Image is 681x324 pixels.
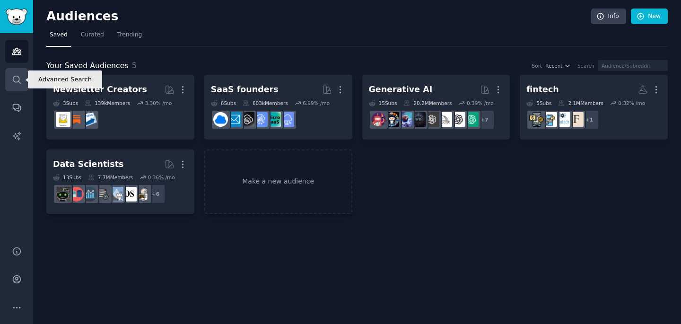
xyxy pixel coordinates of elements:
[88,174,133,181] div: 7.7M Members
[85,100,130,106] div: 139k Members
[6,9,27,25] img: GummySearch logo
[56,112,70,127] img: Newsletters
[117,31,142,39] span: Trending
[424,112,439,127] img: GPT3
[213,112,228,127] img: B2BSaaS
[529,112,544,127] img: fintech
[46,75,194,140] a: Newsletter Creators3Subs139kMembers3.30% /moEmailmarketingSubstackNewsletters
[403,100,452,106] div: 20.2M Members
[542,112,557,127] img: fintechdev
[362,75,510,140] a: Generative AI15Subs20.2MMembers0.39% /mo+7ChatGPTOpenAImidjourneyGPT3weirddalleStableDiffusionaiA...
[558,100,603,106] div: 2.1M Members
[631,9,668,25] a: New
[545,62,562,69] span: Recent
[82,187,97,201] img: analytics
[53,100,78,106] div: 3 Sub s
[520,75,668,140] a: fintech5Subs2.1MMembers0.32% /mo+1financeB2B_Fintechfintechdevfintech
[50,31,68,39] span: Saved
[253,112,268,127] img: SaaSSales
[109,187,123,201] img: statistics
[46,149,194,214] a: Data Scientists13Subs7.7MMembers0.36% /mo+6MachineLearningdatasciencestatisticsdataengineeringana...
[437,112,452,127] img: midjourney
[243,100,288,106] div: 603k Members
[398,112,412,127] img: StableDiffusion
[69,187,84,201] img: datasets
[46,60,129,72] span: Your Saved Audiences
[591,9,626,25] a: Info
[618,100,645,106] div: 0.32 % /mo
[579,110,599,130] div: + 1
[211,84,279,96] div: SaaS founders
[556,112,570,127] img: B2B_Fintech
[81,31,104,39] span: Curated
[532,62,542,69] div: Sort
[467,100,494,106] div: 0.39 % /mo
[135,187,150,201] img: MachineLearning
[122,187,137,201] img: datascience
[53,174,81,181] div: 13 Sub s
[46,9,591,24] h2: Audiences
[384,112,399,127] img: aiArt
[464,112,479,127] img: ChatGPT
[132,61,137,70] span: 5
[303,100,330,106] div: 6.99 % /mo
[266,112,281,127] img: microsaas
[96,187,110,201] img: dataengineering
[145,100,172,106] div: 3.30 % /mo
[569,112,584,127] img: finance
[451,112,465,127] img: OpenAI
[78,27,107,47] a: Curated
[53,158,123,170] div: Data Scientists
[526,84,559,96] div: fintech
[146,184,166,204] div: + 6
[545,62,571,69] button: Recent
[577,62,594,69] div: Search
[53,84,147,96] div: Newsletter Creators
[46,27,71,47] a: Saved
[598,60,668,71] input: Audience/Subreddit
[56,187,70,201] img: data
[211,100,236,106] div: 6 Sub s
[69,112,84,127] img: Substack
[411,112,426,127] img: weirddalle
[227,112,241,127] img: SaaS_Email_Marketing
[279,112,294,127] img: SaaS
[475,110,495,130] div: + 7
[240,112,254,127] img: NoCodeSaaS
[369,84,433,96] div: Generative AI
[148,174,175,181] div: 0.36 % /mo
[369,100,397,106] div: 15 Sub s
[114,27,145,47] a: Trending
[204,75,352,140] a: SaaS founders6Subs603kMembers6.99% /moSaaSmicrosaasSaaSSalesNoCodeSaaSSaaS_Email_MarketingB2BSaaS
[526,100,551,106] div: 5 Sub s
[204,149,352,214] a: Make a new audience
[371,112,386,127] img: dalle2
[82,112,97,127] img: Emailmarketing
